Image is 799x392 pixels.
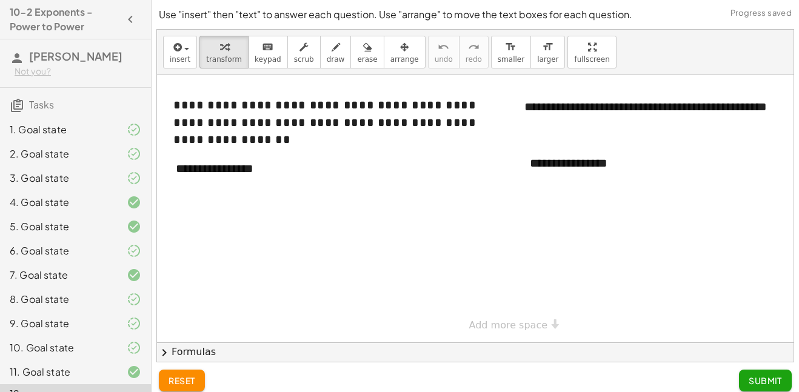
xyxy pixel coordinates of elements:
span: smaller [498,55,524,64]
div: 9. Goal state [10,316,107,331]
i: undo [438,40,449,55]
button: format_sizelarger [530,36,565,68]
p: Use "insert" then "text" to answer each question. Use "arrange" to move the text boxes for each q... [159,7,792,22]
i: Task finished and part of it marked as correct. [127,147,141,161]
button: Submit [739,370,792,391]
button: format_sizesmaller [491,36,531,68]
i: Task finished and correct. [127,219,141,234]
div: 1. Goal state [10,122,107,137]
span: insert [170,55,190,64]
i: Task finished and part of it marked as correct. [127,292,141,307]
i: keyboard [262,40,273,55]
button: insert [163,36,197,68]
button: chevron_rightFormulas [157,342,794,362]
span: transform [206,55,242,64]
div: Not you? [15,65,141,78]
button: draw [320,36,352,68]
i: Task finished and part of it marked as correct. [127,122,141,137]
i: Task finished and correct. [127,365,141,379]
span: redo [466,55,482,64]
span: erase [357,55,377,64]
div: 10. Goal state [10,341,107,355]
span: Tasks [29,98,54,111]
span: [PERSON_NAME] [29,49,122,63]
button: reset [159,370,205,391]
span: keypad [255,55,281,64]
i: Task finished and part of it marked as correct. [127,171,141,185]
span: reset [169,375,195,386]
div: 4. Goal state [10,195,107,210]
button: fullscreen [567,36,616,68]
button: keyboardkeypad [248,36,288,68]
div: 8. Goal state [10,292,107,307]
div: 11. Goal state [10,365,107,379]
i: Task finished and correct. [127,195,141,210]
button: undoundo [428,36,460,68]
i: redo [468,40,480,55]
h4: 10-2 Exponents - Power to Power [10,5,119,34]
i: Task finished and part of it marked as correct. [127,316,141,331]
span: draw [327,55,345,64]
span: arrange [390,55,419,64]
i: Task finished and correct. [127,268,141,282]
span: larger [537,55,558,64]
div: 7. Goal state [10,268,107,282]
span: Add more space [469,319,548,331]
button: scrub [287,36,321,68]
span: undo [435,55,453,64]
i: Task finished and part of it marked as correct. [127,341,141,355]
span: Submit [749,375,782,386]
div: 2. Goal state [10,147,107,161]
button: erase [350,36,384,68]
span: fullscreen [574,55,609,64]
i: format_size [542,40,553,55]
span: scrub [294,55,314,64]
button: redoredo [459,36,489,68]
span: chevron_right [157,345,172,360]
div: 6. Goal state [10,244,107,258]
i: Task finished and part of it marked as correct. [127,244,141,258]
span: Progress saved [730,7,792,19]
i: format_size [505,40,517,55]
div: 3. Goal state [10,171,107,185]
div: 5. Goal state [10,219,107,234]
button: arrange [384,36,426,68]
button: transform [199,36,249,68]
